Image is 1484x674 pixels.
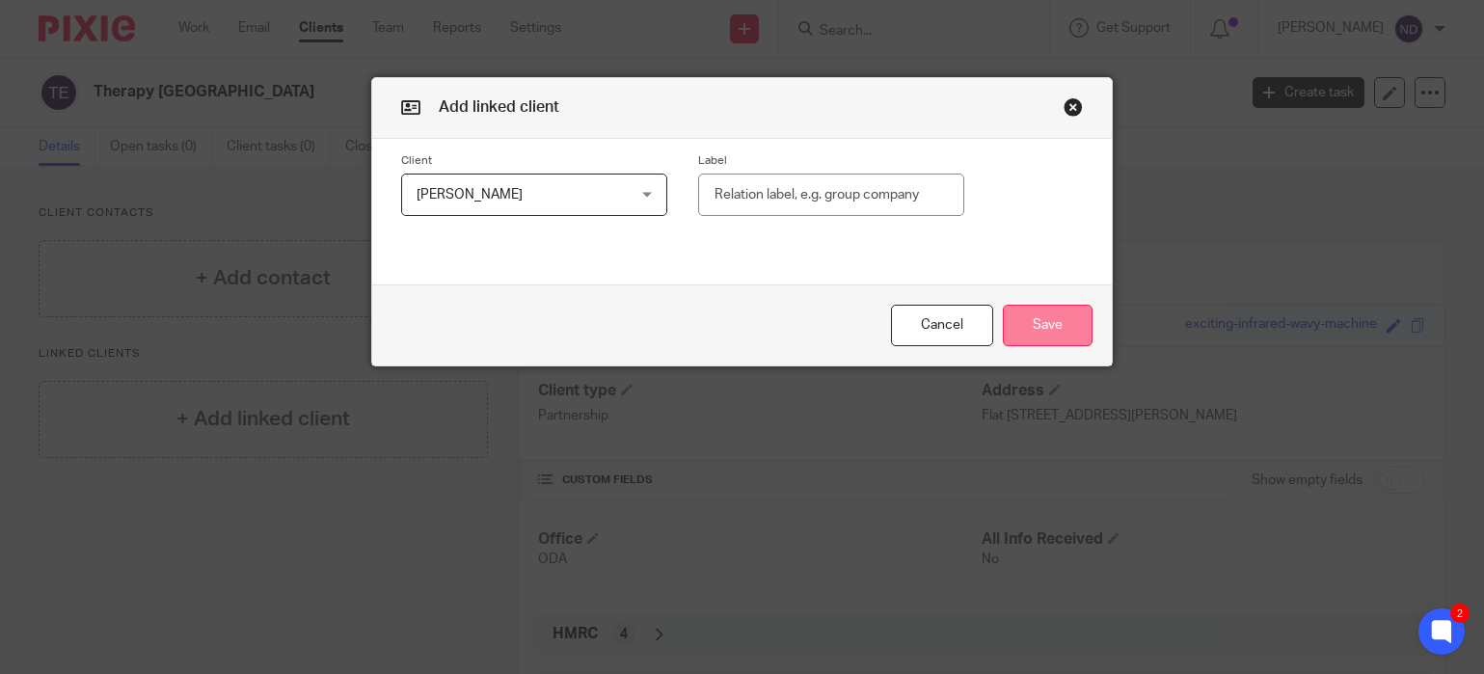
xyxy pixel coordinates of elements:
label: Client [401,153,668,169]
button: Cancel [891,305,993,346]
button: Save [1003,305,1093,346]
span: Add linked client [439,99,559,115]
input: Relation label, e.g. group company [698,174,965,217]
label: Label [698,153,965,169]
span: [PERSON_NAME] [417,188,523,202]
div: 2 [1450,604,1470,623]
